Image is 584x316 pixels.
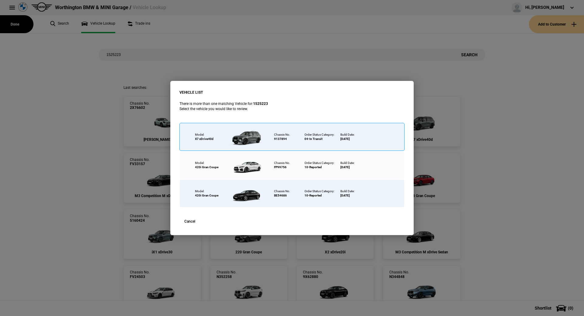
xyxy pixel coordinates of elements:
[274,161,290,165] div: Chassis No.
[195,189,228,193] div: Model:
[340,137,350,141] div: [DATE]
[195,133,228,137] div: Model:
[304,137,322,141] div: 04-In Transit
[195,193,228,198] div: 420i Gran Coupe
[304,161,334,165] div: Order Status Category:
[304,189,334,193] div: Order Status Category:
[304,193,322,198] div: 10-Reported
[274,133,290,137] div: Chassis No.
[340,133,354,137] div: Build Date:
[195,165,228,169] div: 420i Gran Coupe
[304,133,334,137] div: Order Status Category:
[340,161,354,165] div: Build Date:
[274,137,287,141] div: 9137894
[274,189,290,193] div: Chassis No.
[304,165,322,169] div: 10-Reported
[195,137,228,141] div: X7 xDrive40d
[179,90,203,95] strong: VEHICLE LIST
[274,165,287,169] div: FP99756
[195,161,228,165] div: Model:
[340,189,354,193] div: Build Date:
[274,193,287,198] div: BE54686
[179,101,405,112] p: There is more than one matching Vehicle for: Select the vehicle you would like to review.
[340,165,350,169] div: [DATE]
[179,217,200,226] button: Cancel
[253,102,268,106] strong: 1525223
[340,193,350,198] div: [DATE]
